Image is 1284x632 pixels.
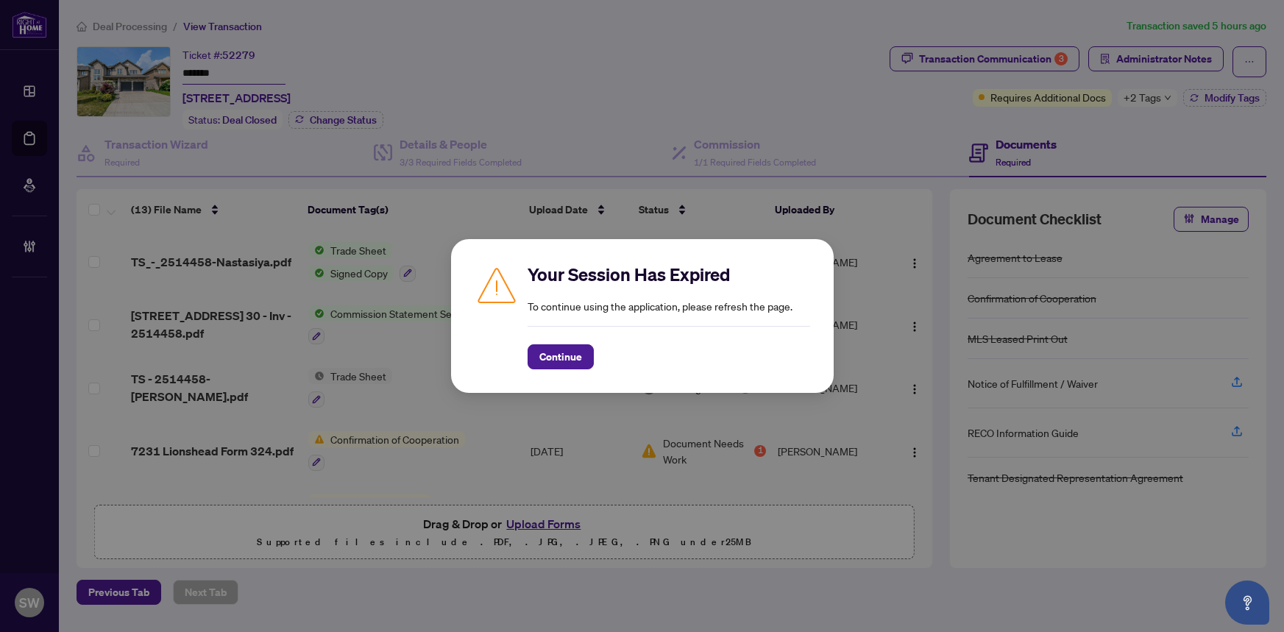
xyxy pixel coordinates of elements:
[528,263,810,369] div: To continue using the application, please refresh the page.
[528,344,594,369] button: Continue
[1225,580,1269,625] button: Open asap
[528,263,810,286] h2: Your Session Has Expired
[475,263,519,307] img: Caution icon
[539,345,582,369] span: Continue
